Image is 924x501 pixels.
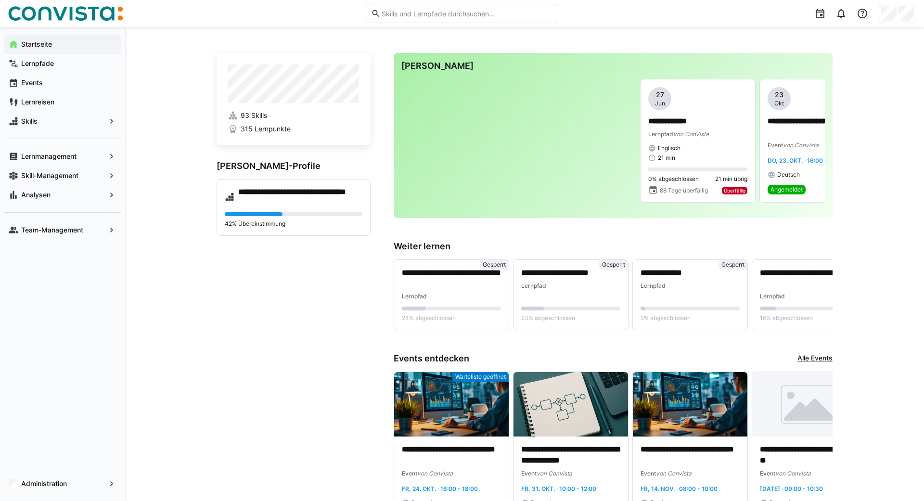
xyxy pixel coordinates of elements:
span: Event [641,470,656,477]
span: von Convista [783,141,819,149]
span: Jun [655,100,665,107]
h3: Events entdecken [394,353,469,364]
span: 16% abgeschlossen [760,314,813,322]
span: von ConVista [673,130,709,138]
span: 315 Lernpunkte [241,124,291,134]
h3: Weiter lernen [394,241,833,252]
h3: [PERSON_NAME]-Profile [217,161,371,171]
span: 23% abgeschlossen [521,314,575,322]
span: 27 [656,90,664,100]
span: 88 Tage überfällig [660,187,708,194]
span: Lernpfad [648,130,673,138]
span: von Convista [417,470,453,477]
span: von Convista [656,470,692,477]
span: Gesperrt [483,261,506,269]
span: 93 Skills [241,111,267,120]
span: Fr, 24. Okt. · 16:00 - 18:00 [402,485,478,492]
span: 24% abgeschlossen [402,314,456,322]
span: Okt [774,100,784,107]
span: Lernpfad [760,293,785,300]
p: 42% Übereinstimmung [225,220,362,228]
span: Englisch [658,144,680,152]
span: Fr, 14. Nov. · 08:00 - 10:00 [641,485,718,492]
img: image [633,372,747,437]
span: Warteliste geöffnet [455,373,506,381]
span: 21 min übrig [715,175,747,183]
span: Gesperrt [602,261,625,269]
span: Lernpfad [641,282,666,289]
a: Alle Events [797,353,833,364]
span: Event [768,141,783,149]
span: Fr, 31. Okt. · 10:00 - 12:00 [521,485,596,492]
img: image [513,372,628,437]
span: von Convista [537,470,572,477]
span: Angemeldet [770,186,803,193]
span: Lernpfad [521,282,546,289]
h3: [PERSON_NAME] [401,61,825,71]
span: Deutsch [777,171,800,179]
a: 93 Skills [228,111,359,120]
span: 0% abgeschlossen [648,175,699,183]
span: 21 min [658,154,675,162]
img: image [394,372,509,437]
span: von Convista [775,470,811,477]
span: Do, 23. Okt. · 16:00 - 18:00 [768,157,845,164]
img: image [752,372,867,437]
input: Skills und Lernpfade durchsuchen… [381,9,553,18]
span: Gesperrt [721,261,744,269]
span: Event [402,470,417,477]
span: 23 [775,90,783,100]
span: 5% abgeschlossen [641,314,691,322]
span: Überfällig [724,188,745,193]
span: Lernpfad [402,293,427,300]
span: Event [760,470,775,477]
span: [DATE] · 09:00 - 10:30 [760,485,823,492]
span: Event [521,470,537,477]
